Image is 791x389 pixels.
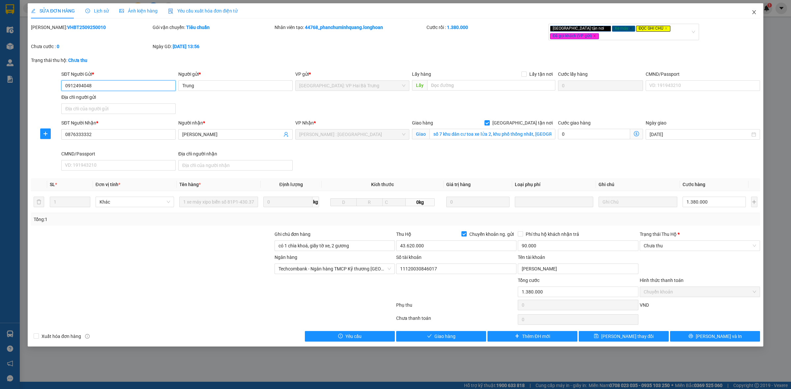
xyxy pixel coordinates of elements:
[426,24,547,31] div: Cước rồi :
[396,331,486,342] button: checkGiao hàng
[305,25,383,30] b: 44768_phanchuminhquang.longhoan
[275,24,425,31] div: Nhân viên tạo:
[395,315,517,326] div: Chưa thanh toán
[186,25,210,30] b: Tiêu chuẩn
[179,197,258,207] input: VD: Bàn, Ghế
[67,25,106,30] b: VHBT2509250010
[579,331,669,342] button: save[PERSON_NAME] thay đổi
[96,182,120,187] span: Đơn vị tính
[558,71,588,77] label: Cước lấy hàng
[412,71,431,77] span: Lấy hàng
[168,8,238,14] span: Yêu cầu xuất hóa đơn điện tử
[636,26,671,32] span: ĐỌC GHI CHÚ
[31,43,151,50] div: Chưa cước :
[512,178,596,191] th: Loại phụ phí
[275,255,297,260] label: Ngân hàng
[178,70,293,78] div: Người gửi
[295,120,314,125] span: VP Nhận
[275,240,395,251] input: Ghi chú đơn hàng
[634,131,639,136] span: dollar-circle
[646,70,760,78] div: CMND/Passport
[522,333,550,340] span: Thêm ĐH mới
[119,8,158,14] span: Ảnh kiện hàng
[178,150,293,157] div: Địa chỉ người nhận
[683,182,705,187] span: Cước hàng
[173,44,199,49] b: [DATE] 13:56
[179,182,201,187] span: Tên hàng
[299,81,406,91] span: Hà Nội: VP Hai Bà Trưng
[593,34,596,38] span: close
[85,9,90,13] span: clock-circle
[371,182,394,187] span: Kích thước
[50,182,55,187] span: SL
[751,10,757,15] span: close
[396,255,422,260] label: Số tài khoản
[605,27,608,30] span: close
[41,131,50,136] span: plus
[664,27,668,30] span: close
[68,58,87,63] b: Chưa thu
[558,120,591,125] label: Cước giao hàng
[550,26,611,32] span: [GEOGRAPHIC_DATA] tận nơi
[644,287,756,297] span: Chuyển khoản
[356,198,383,206] input: R
[650,131,750,138] input: Ngày giao
[178,160,293,171] input: Địa chỉ của người nhận
[640,302,649,308] span: VND
[100,197,170,207] span: Khác
[395,301,517,313] div: Phụ thu
[558,80,643,91] input: Cước lấy hàng
[345,333,362,340] span: Yêu cầu
[612,26,635,32] span: Xe máy
[168,9,173,14] img: icon
[515,334,519,339] span: plus
[153,43,273,50] div: Ngày GD:
[34,216,305,223] div: Tổng: 1
[396,232,411,237] span: Thu Hộ
[640,231,760,238] div: Trạng thái Thu Hộ
[61,103,176,114] input: Địa chỉ của người gửi
[85,334,90,339] span: info-circle
[518,264,638,274] input: Tên tài khoản
[446,197,510,207] input: 0
[396,264,516,274] input: Số tài khoản
[299,129,406,139] span: Hồ Chí Minh : Kho Quận 12
[467,231,516,238] span: Chuyển khoản ng. gửi
[518,278,540,283] span: Tổng cước
[629,27,632,30] span: close
[61,70,176,78] div: SĐT Người Gửi
[275,232,311,237] label: Ghi chú đơn hàng
[745,3,763,22] button: Close
[688,334,693,339] span: printer
[31,24,151,31] div: [PERSON_NAME]:
[427,334,432,339] span: check
[412,129,429,139] span: Giao
[178,119,293,126] div: Người nhận
[527,70,555,78] span: Lấy tận nơi
[596,178,680,191] th: Ghi chú
[412,120,433,125] span: Giao hàng
[31,8,75,14] span: SỬA ĐƠN HÀNG
[751,197,757,207] button: plus
[61,150,176,157] div: CMND/Passport
[85,8,109,14] span: Lịch sử
[696,333,742,340] span: [PERSON_NAME] và In
[429,129,555,139] input: Giao tận nơi
[330,198,357,206] input: D
[295,70,410,78] div: VP gửi
[305,331,395,342] button: exclamation-circleYêu cầu
[640,278,684,283] label: Hình thức thanh toán
[61,94,176,101] div: Địa chỉ người gửi
[61,119,176,126] div: SĐT Người Nhận
[487,331,577,342] button: plusThêm ĐH mới
[279,182,303,187] span: Định lượng
[558,129,630,139] input: Cước giao hàng
[434,333,455,340] span: Giao hàng
[312,197,319,207] span: kg
[644,241,756,251] span: Chưa thu
[153,24,273,31] div: Gói vận chuyển:
[490,119,555,126] span: [GEOGRAPHIC_DATA] tận nơi
[518,255,545,260] label: Tên tài khoản
[31,9,36,13] span: edit
[278,264,391,274] span: Techcombank - Ngân hàng TMCP Kỹ thương Việt Nam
